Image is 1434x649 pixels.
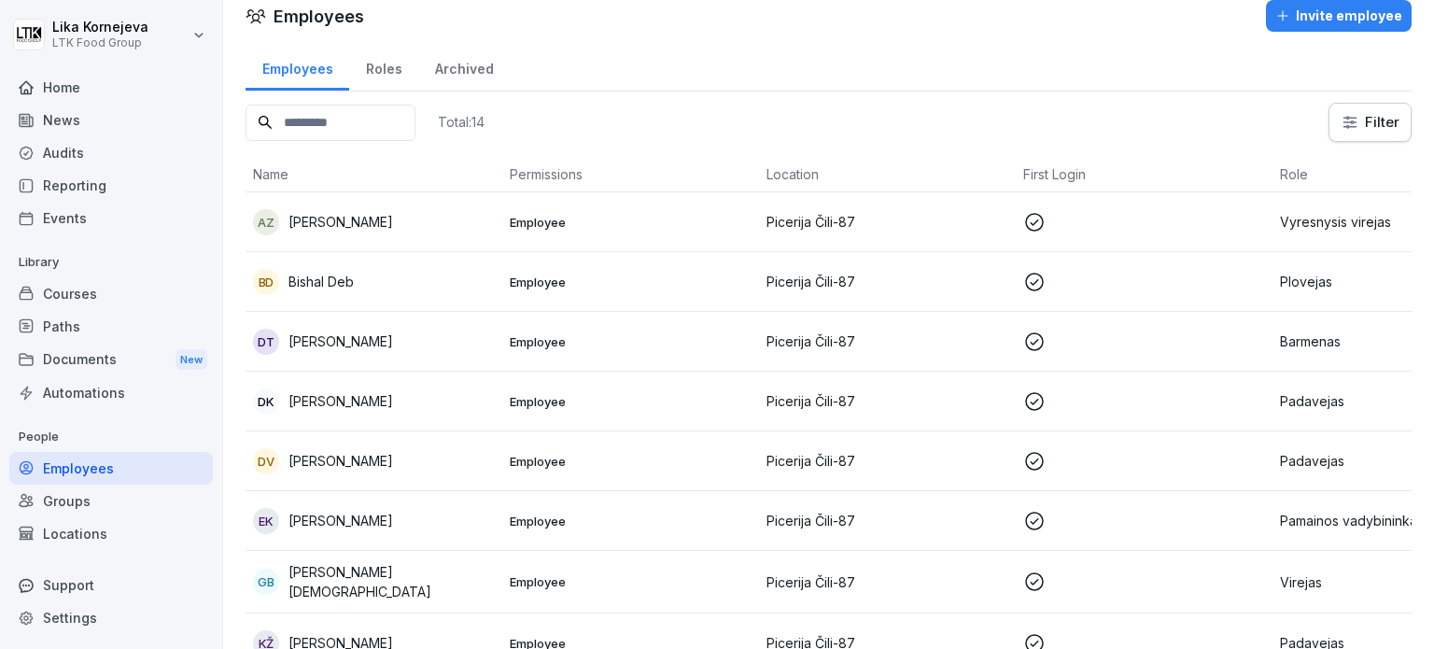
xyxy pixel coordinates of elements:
div: DT [253,329,279,355]
div: Invite employee [1275,6,1402,26]
div: GB [253,569,279,595]
p: Lika Kornejeva [52,20,148,35]
p: [PERSON_NAME][DEMOGRAPHIC_DATA] [288,562,495,601]
a: Home [9,71,213,104]
div: EK [253,508,279,534]
p: Employee [510,333,752,350]
p: Employee [510,214,752,231]
th: First Login [1016,157,1272,192]
div: DV [253,448,279,474]
a: Audits [9,136,213,169]
div: Filter [1341,113,1399,132]
a: Groups [9,485,213,517]
h1: Employees [274,4,364,29]
p: Picerija Čili-87 [766,391,1008,411]
a: Settings [9,601,213,634]
a: Roles [349,43,418,91]
p: Employee [510,573,752,590]
th: Name [246,157,502,192]
div: BD [253,269,279,295]
a: DocumentsNew [9,343,213,377]
p: Picerija Čili-87 [766,572,1008,592]
p: Picerija Čili-87 [766,212,1008,232]
p: Employee [510,513,752,529]
p: Picerija Čili-87 [766,332,1008,351]
p: [PERSON_NAME] [288,212,393,232]
a: Archived [418,43,510,91]
p: Picerija Čili-87 [766,511,1008,530]
div: Support [9,569,213,601]
a: Automations [9,376,213,409]
p: People [9,422,213,452]
p: Library [9,247,213,277]
a: Paths [9,310,213,343]
div: New [176,349,207,371]
a: Locations [9,517,213,550]
p: Employee [510,453,752,470]
a: Reporting [9,169,213,202]
div: AZ [253,209,279,235]
p: [PERSON_NAME] [288,511,393,530]
th: Permissions [502,157,759,192]
p: [PERSON_NAME] [288,391,393,411]
a: Employees [9,452,213,485]
p: Employee [510,393,752,410]
a: Events [9,202,213,234]
th: Location [759,157,1016,192]
p: Employee [510,274,752,290]
p: [PERSON_NAME] [288,332,393,351]
a: Courses [9,277,213,310]
p: Picerija Čili-87 [766,451,1008,471]
div: Documents [9,343,213,377]
p: Total: 14 [438,113,485,131]
a: Employees [246,43,349,91]
button: Filter [1329,104,1411,141]
p: Picerija Čili-87 [766,272,1008,291]
p: Bishal Deb [288,272,354,291]
a: News [9,104,213,136]
p: [PERSON_NAME] [288,451,393,471]
p: LTK Food Group [52,36,148,49]
div: DK [253,388,279,415]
